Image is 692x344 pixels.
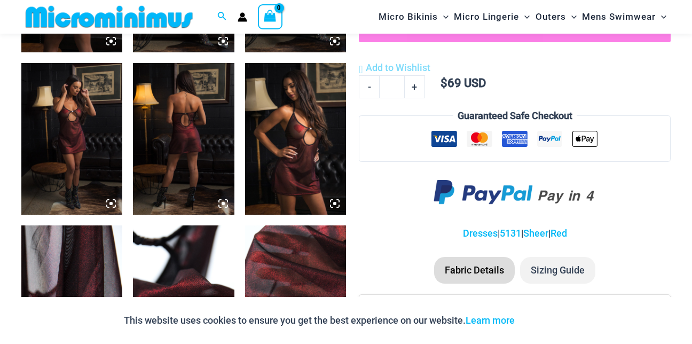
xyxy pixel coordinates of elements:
a: Mens SwimwearMenu ToggleMenu Toggle [579,3,669,30]
img: MM SHOP LOGO FLAT [21,5,197,29]
a: Micro BikinisMenu ToggleMenu Toggle [376,3,451,30]
a: Learn more [466,315,515,326]
img: Midnight Shimmer Red 5131 Dress [245,63,346,215]
a: Red [551,228,567,239]
p: This website uses cookies to ensure you get the best experience on our website. [124,312,515,329]
img: Midnight Shimmer Red 5131 Dress [133,63,234,215]
a: Search icon link [217,10,227,24]
li: Fabric Details [434,257,515,284]
a: Add to Wishlist [359,60,430,76]
span: Outers [536,3,566,30]
span: Add to Wishlist [366,62,430,73]
button: Accept [523,308,568,333]
a: OutersMenu ToggleMenu Toggle [533,3,579,30]
span: Menu Toggle [566,3,577,30]
span: Micro Bikinis [379,3,438,30]
span: Menu Toggle [656,3,666,30]
a: Account icon link [238,12,247,22]
img: Midnight Shimmer Red 5131 Dress [21,63,122,215]
bdi: 69 USD [441,76,486,90]
a: + [405,75,425,98]
a: - [359,75,379,98]
a: Micro LingerieMenu ToggleMenu Toggle [451,3,532,30]
a: Sheer [523,228,548,239]
span: $ [441,76,447,90]
a: View Shopping Cart, empty [258,4,282,29]
legend: Guaranteed Safe Checkout [453,108,577,124]
p: | | | [359,225,671,241]
span: Menu Toggle [519,3,530,30]
a: Dresses [463,228,498,239]
span: Mens Swimwear [582,3,656,30]
span: Menu Toggle [438,3,449,30]
input: Product quantity [379,75,404,98]
span: Micro Lingerie [454,3,519,30]
li: Sizing Guide [520,257,595,284]
nav: Site Navigation [374,2,671,32]
a: 5131 [500,228,521,239]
